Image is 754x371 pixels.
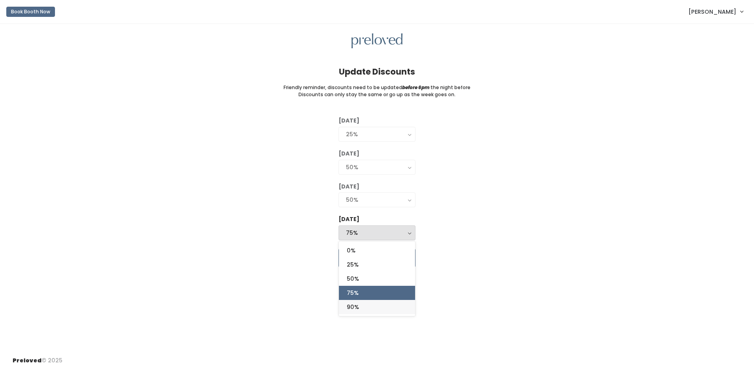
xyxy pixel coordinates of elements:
h4: Update Discounts [339,67,415,76]
label: [DATE] [339,150,359,158]
span: 75% [347,289,359,297]
img: preloved logo [351,33,403,49]
div: 25% [346,130,408,139]
button: 50% [339,192,415,207]
label: [DATE] [339,117,359,125]
span: 90% [347,303,359,311]
span: 50% [347,274,359,283]
small: Friendly reminder, discounts need to be updated the night before [284,84,470,91]
a: Book Booth Now [6,3,55,20]
span: 25% [347,260,359,269]
small: Discounts can only stay the same or go up as the week goes on. [298,91,456,98]
a: [PERSON_NAME] [681,3,751,20]
div: 75% [346,228,408,237]
label: [DATE] [339,183,359,191]
div: 50% [346,163,408,172]
i: before 6pm [402,84,430,91]
div: 50% [346,196,408,204]
label: [DATE] [339,215,359,223]
button: 75% [339,225,415,240]
button: 25% [339,127,415,142]
span: Preloved [13,356,42,364]
span: [PERSON_NAME] [688,7,736,16]
span: 0% [347,246,355,255]
button: Book Booth Now [6,7,55,17]
div: © 2025 [13,350,62,365]
button: 50% [339,160,415,175]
